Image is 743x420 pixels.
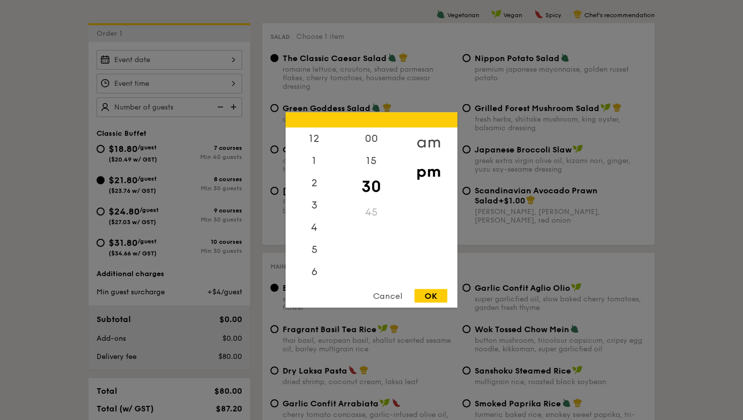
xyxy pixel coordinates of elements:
[286,194,343,217] div: 3
[286,172,343,194] div: 2
[343,128,400,150] div: 00
[400,128,457,157] div: am
[286,239,343,261] div: 5
[286,150,343,172] div: 1
[286,217,343,239] div: 4
[343,172,400,201] div: 30
[286,261,343,283] div: 6
[343,150,400,172] div: 15
[286,128,343,150] div: 12
[400,157,457,186] div: pm
[343,201,400,224] div: 45
[363,289,412,303] div: Cancel
[414,289,447,303] div: OK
